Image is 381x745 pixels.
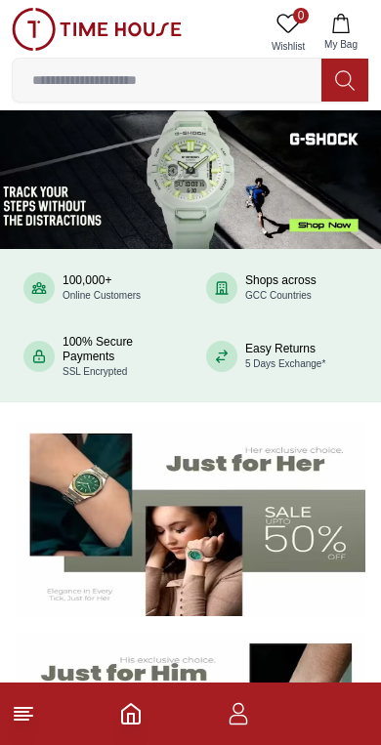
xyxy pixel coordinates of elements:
[245,358,325,369] span: 5 Days Exchange*
[313,8,369,58] button: My Bag
[245,273,317,303] div: Shops across
[264,39,313,54] span: Wishlist
[293,8,309,23] span: 0
[12,8,182,51] img: ...
[317,37,365,52] span: My Bag
[16,422,365,616] img: Women's Watches Banner
[63,366,127,377] span: SSL Encrypted
[264,8,313,58] a: 0Wishlist
[63,335,175,379] div: 100% Secure Payments
[63,290,141,301] span: Online Customers
[245,342,325,371] div: Easy Returns
[63,273,141,303] div: 100,000+
[119,702,143,725] a: Home
[245,290,312,301] span: GCC Countries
